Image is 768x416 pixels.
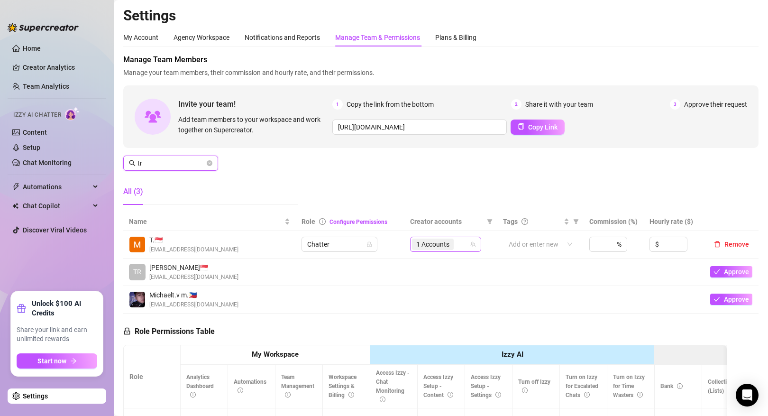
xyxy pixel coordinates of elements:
[380,397,385,402] span: info-circle
[521,218,528,225] span: question-circle
[684,99,747,110] span: Approve their request
[714,241,721,248] span: delete
[123,67,759,78] span: Manage your team members, their commission and hourly rate, and their permissions.
[123,326,215,337] h5: Role Permissions Table
[710,294,752,305] button: Approve
[149,235,238,245] span: T. 🇸🇬
[149,245,238,254] span: [EMAIL_ADDRESS][DOMAIN_NAME]
[677,383,683,389] span: info-circle
[518,379,550,394] span: Turn off Izzy
[123,7,759,25] h2: Settings
[571,214,581,229] span: filter
[710,266,752,277] button: Approve
[178,114,329,135] span: Add team members to your workspace and work together on Supercreator.
[123,32,158,43] div: My Account
[485,214,494,229] span: filter
[502,350,523,359] strong: Izzy AI
[736,384,759,407] div: Open Intercom Messenger
[129,292,145,307] img: Michaelt.v mugiwara
[129,160,136,166] span: search
[17,325,97,344] span: Share your link and earn unlimited rewards
[23,129,47,136] a: Content
[174,32,229,43] div: Agency Workspace
[190,392,196,398] span: info-circle
[23,392,48,400] a: Settings
[522,388,528,393] span: info-circle
[613,374,645,398] span: Turn on Izzy for Time Wasters
[17,304,26,313] span: gift
[281,374,314,398] span: Team Management
[319,218,326,225] span: info-circle
[448,392,453,398] span: info-circle
[584,392,590,398] span: info-circle
[207,160,212,166] button: close-circle
[366,241,372,247] span: lock
[637,392,643,398] span: info-circle
[123,54,759,65] span: Manage Team Members
[23,179,90,194] span: Automations
[23,45,41,52] a: Home
[471,374,501,398] span: Access Izzy Setup - Settings
[149,300,238,309] span: [EMAIL_ADDRESS][DOMAIN_NAME]
[511,120,565,135] button: Copy Link
[137,158,205,168] input: Search members
[348,392,354,398] span: info-circle
[12,203,18,209] img: Chat Copilot
[724,268,749,276] span: Approve
[285,392,291,398] span: info-circle
[347,99,434,110] span: Copy the link from the bottom
[511,99,521,110] span: 2
[129,216,283,227] span: Name
[65,107,80,120] img: AI Chatter
[525,99,593,110] span: Share it with your team
[23,198,90,213] span: Chat Copilot
[123,327,131,335] span: lock
[518,123,524,130] span: copy
[573,219,579,224] span: filter
[528,123,558,131] span: Copy Link
[584,213,644,231] th: Commission (%)
[23,144,40,151] a: Setup
[724,240,749,248] span: Remove
[713,296,720,303] span: check
[245,32,320,43] div: Notifications and Reports
[416,239,449,250] span: 1 Accounts
[307,237,372,251] span: Chatter
[660,383,683,389] span: Bank
[13,111,61,120] span: Izzy AI Chatter
[123,186,143,197] div: All (3)
[410,216,483,227] span: Creator accounts
[238,388,243,393] span: info-circle
[17,353,97,369] button: Start nowarrow-right
[329,219,387,225] a: Configure Permissions
[713,268,720,275] span: check
[503,216,518,227] span: Tags
[12,183,20,191] span: thunderbolt
[412,239,454,250] span: 1 Accounts
[178,98,332,110] span: Invite your team!
[566,374,598,398] span: Turn on Izzy for Escalated Chats
[129,237,145,252] img: Trixia Sy
[234,379,266,394] span: Automations
[724,296,749,303] span: Approve
[149,273,238,282] span: [EMAIL_ADDRESS][DOMAIN_NAME]
[23,83,69,90] a: Team Analytics
[376,370,410,403] span: Access Izzy - Chat Monitoring
[708,379,736,394] span: Collections (Lists)
[23,226,87,234] a: Discover Viral Videos
[335,32,420,43] div: Manage Team & Permissions
[23,60,99,75] a: Creator Analytics
[710,239,753,250] button: Remove
[70,358,77,364] span: arrow-right
[133,267,141,277] span: TR
[23,159,72,166] a: Chat Monitoring
[487,219,493,224] span: filter
[252,350,299,359] strong: My Workspace
[149,290,238,300] span: Michaelt.v m. 🇵🇭
[302,218,315,225] span: Role
[670,99,680,110] span: 3
[32,299,97,318] strong: Unlock $100 AI Credits
[329,374,357,398] span: Workspace Settings & Billing
[124,345,181,408] th: Role
[470,241,476,247] span: team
